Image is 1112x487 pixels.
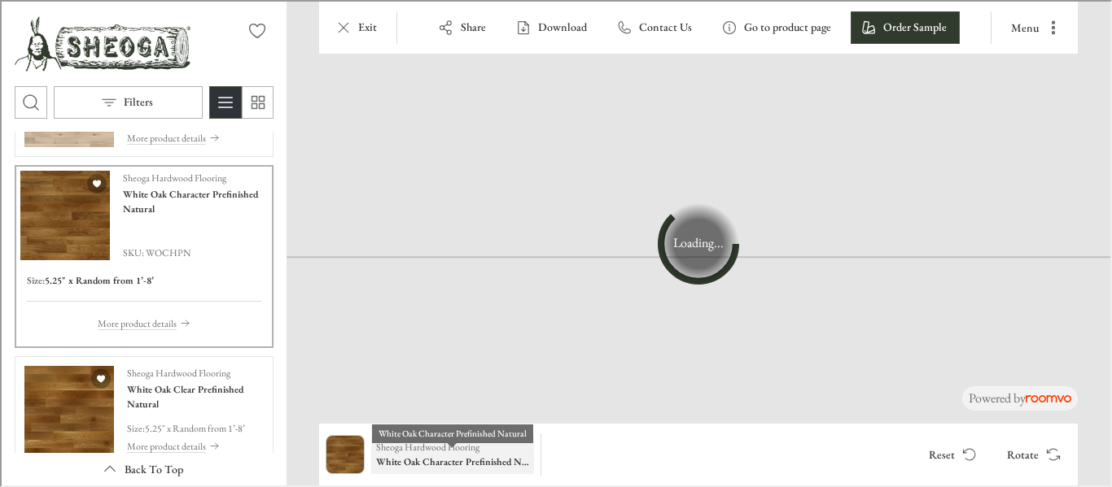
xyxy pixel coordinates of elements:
[43,272,152,286] h6: 5.25" x Random from 1’-8’
[459,18,484,34] p: Share
[208,85,240,117] button: Switch to detail view
[605,10,703,42] button: Contact Us
[325,434,362,472] img: White Oak Character Prefinished Natural
[992,437,1070,469] button: Rotate Surface
[742,18,830,34] p: Go to product page
[967,388,1070,406] div: The visualizer is powered by Roomvo.
[13,354,272,463] div: See White Oak Clear Prefinished Natural in the room
[125,128,262,146] button: More product details
[996,10,1070,42] button: More actions
[13,13,189,72] a: Go to Sheoga Hardwood Flooring's website.
[125,420,143,434] p: Size :
[710,10,843,42] button: Go to product page
[90,367,109,387] button: Add White Oak Clear Prefinished Natural to favorites
[25,272,43,286] h6: Size :
[125,129,204,144] p: More product details
[656,202,738,283] div: Loading...
[121,185,266,215] h4: White Oak Character Prefinished Natural
[374,453,528,467] h6: White Oak Character Prefinished Natural
[143,420,243,434] p: 5.25" x Random from 1’-8’
[239,85,272,117] button: Switch to simple view
[52,85,201,117] button: Open the filters menu
[239,13,272,46] button: No favorites
[914,437,986,469] button: Reset product
[96,313,189,331] button: More product details
[25,272,260,286] div: Product sizes
[324,10,388,42] button: Exit
[427,10,497,42] button: Share
[208,85,272,117] div: Product List Mode Selector
[125,436,262,454] button: More product details
[504,10,598,42] button: Download
[967,388,1070,406] p: Powered by
[85,172,105,192] button: Add White Oak Character Prefinished Natural to favorites
[125,437,204,452] p: More product details
[96,315,175,329] p: More product details
[370,423,532,441] div: White Oak Character Prefinished Natural
[121,169,225,184] p: Sheoga Hardwood Flooring
[121,244,266,259] span: SKU: WOCHPN
[13,451,272,484] button: Scroll back to the beginning
[19,169,108,259] img: White Oak Character Prefinished Natural. Link opens in a new window.
[536,18,585,34] p: Download
[1024,394,1070,401] img: roomvo_wordmark.svg
[849,10,958,42] button: Order Sample
[125,380,262,410] h4: White Oak Clear Prefinished Natural
[23,364,112,454] img: White Oak Clear Prefinished Natural. Link opens in a new window.
[125,364,229,379] p: Sheoga Hardwood Flooring
[357,18,375,34] p: Exit
[882,18,945,34] p: Order Sample
[370,433,532,472] button: Show details for White Oak Character Prefinished Natural
[122,93,151,109] p: Filters
[13,85,46,117] button: Open search box
[13,13,189,72] img: Logo representing Sheoga Hardwood Flooring.
[637,18,690,34] p: Contact Us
